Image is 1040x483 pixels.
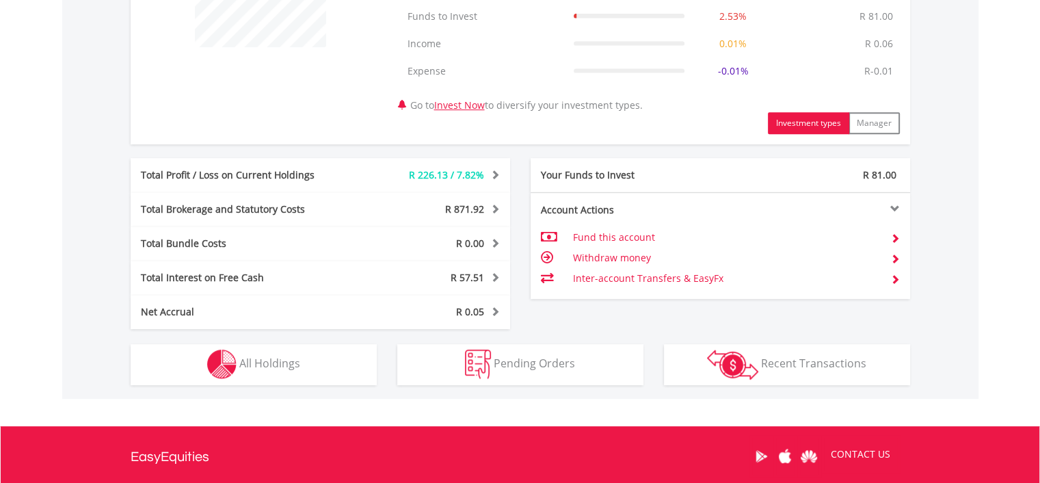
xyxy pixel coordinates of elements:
span: R 226.13 / 7.82% [409,168,484,181]
button: Pending Orders [397,344,643,385]
td: R-0.01 [857,57,900,85]
td: Withdraw money [572,248,879,268]
div: Your Funds to Invest [531,168,721,182]
button: Investment types [768,112,849,134]
a: Apple [773,435,797,478]
td: -0.01% [691,57,775,85]
span: R 0.00 [456,237,484,250]
span: Recent Transactions [761,356,866,371]
a: Huawei [797,435,821,478]
div: Total Interest on Free Cash [131,271,352,285]
button: All Holdings [131,344,377,385]
div: Total Brokerage and Statutory Costs [131,203,352,216]
td: R 0.06 [858,30,900,57]
td: Expense [401,57,567,85]
td: Income [401,30,567,57]
td: R 81.00 [853,3,900,30]
a: Google Play [749,435,773,478]
span: R 0.05 [456,305,484,318]
div: Total Bundle Costs [131,237,352,250]
td: Fund this account [572,227,879,248]
span: Pending Orders [494,356,575,371]
span: R 81.00 [863,168,896,181]
td: 0.01% [691,30,775,57]
span: R 57.51 [451,271,484,284]
span: All Holdings [239,356,300,371]
img: pending_instructions-wht.png [465,350,491,379]
img: transactions-zar-wht.png [707,350,758,380]
td: 2.53% [691,3,775,30]
div: Net Accrual [131,305,352,319]
span: R 871.92 [445,203,484,216]
button: Manager [849,112,900,134]
img: holdings-wht.png [207,350,237,379]
a: Invest Now [434,99,485,112]
a: CONTACT US [821,435,900,473]
div: Account Actions [531,203,721,217]
td: Funds to Invest [401,3,567,30]
div: Total Profit / Loss on Current Holdings [131,168,352,182]
td: Inter-account Transfers & EasyFx [572,268,879,289]
button: Recent Transactions [664,344,910,385]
